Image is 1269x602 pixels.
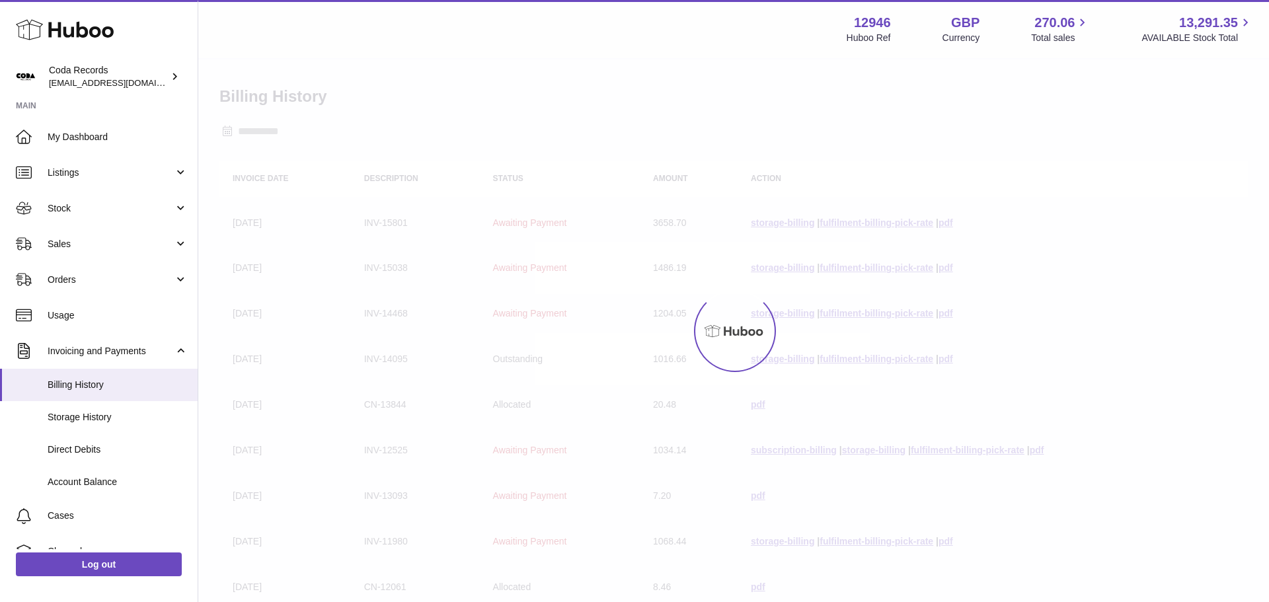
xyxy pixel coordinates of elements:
a: 13,291.35 AVAILABLE Stock Total [1141,14,1253,44]
span: Usage [48,309,188,322]
span: Cases [48,509,188,522]
span: Invoicing and Payments [48,345,174,357]
span: Storage History [48,411,188,424]
span: Account Balance [48,476,188,488]
span: My Dashboard [48,131,188,143]
span: 270.06 [1034,14,1075,32]
span: [EMAIL_ADDRESS][DOMAIN_NAME] [49,77,194,88]
span: AVAILABLE Stock Total [1141,32,1253,44]
span: Listings [48,167,174,179]
img: haz@pcatmedia.com [16,67,36,87]
span: Billing History [48,379,188,391]
div: Currency [942,32,980,44]
div: Coda Records [49,64,168,89]
span: Direct Debits [48,443,188,456]
span: Orders [48,274,174,286]
span: Sales [48,238,174,250]
a: 270.06 Total sales [1031,14,1090,44]
span: Total sales [1031,32,1090,44]
a: Log out [16,552,182,576]
strong: 12946 [854,14,891,32]
span: Stock [48,202,174,215]
strong: GBP [951,14,980,32]
div: Huboo Ref [847,32,891,44]
span: Channels [48,545,188,558]
span: 13,291.35 [1179,14,1238,32]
